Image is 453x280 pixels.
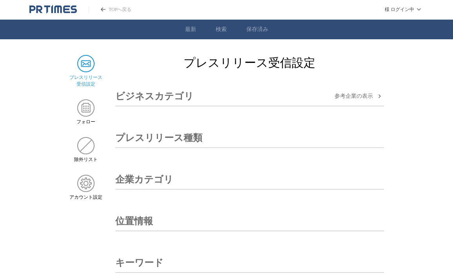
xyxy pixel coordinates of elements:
[29,5,77,14] a: PR TIMESのトップページはこちら
[115,55,384,71] h2: プレスリリース受信設定
[76,119,95,125] span: フォロー
[115,170,173,189] h3: 企業カテゴリ
[115,87,194,106] h3: ビジネスカテゴリ
[69,194,102,201] span: アカウント設定
[74,156,98,163] span: 除外リスト
[77,99,95,117] img: フォロー
[115,128,202,147] h3: プレスリリース種類
[335,92,384,101] button: 参考企業の表示
[115,212,153,231] h3: 位置情報
[69,137,103,163] a: 除外リスト除外リスト
[69,74,102,88] span: プレスリリース 受信設定
[77,55,95,72] img: プレスリリース 受信設定
[77,175,95,192] img: アカウント設定
[69,55,103,88] a: プレスリリース 受信設定プレスリリース 受信設定
[69,175,103,201] a: アカウント設定アカウント設定
[77,137,95,154] img: 除外リスト
[69,99,103,125] a: フォローフォロー
[115,253,164,272] h3: キーワード
[89,6,131,13] a: PR TIMESのトップページはこちら
[335,93,373,100] span: 参考企業の 表示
